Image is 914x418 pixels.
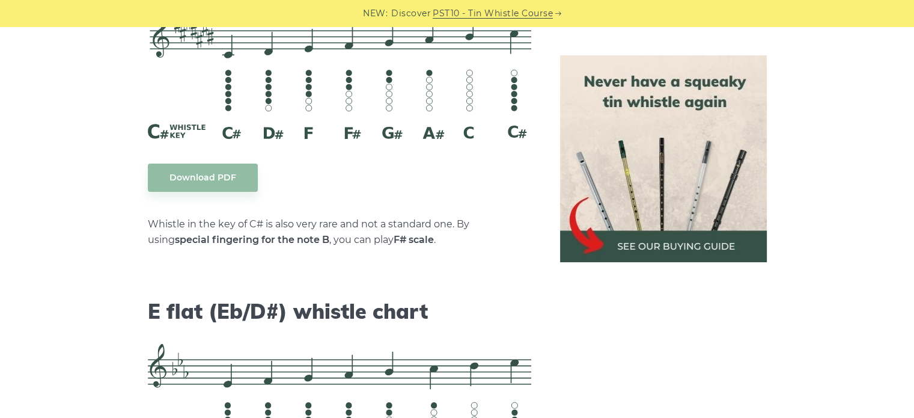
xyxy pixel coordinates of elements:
span: Discover [391,7,431,20]
p: Whistle in the key of C# is also very rare and not a standard one. By using , you can play . [148,217,531,248]
h2: E flat (Eb/D#) whistle chart [148,300,531,324]
span: NEW: [363,7,388,20]
a: PST10 - Tin Whistle Course [433,7,553,20]
strong: special fingering for the note B [175,234,329,245]
a: Download PDF [148,164,258,192]
img: C sharp (C#) Whistle Fingering Chart And Notes [148,13,531,139]
img: tin whistle buying guide [560,55,767,262]
strong: F# scale [394,234,434,245]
